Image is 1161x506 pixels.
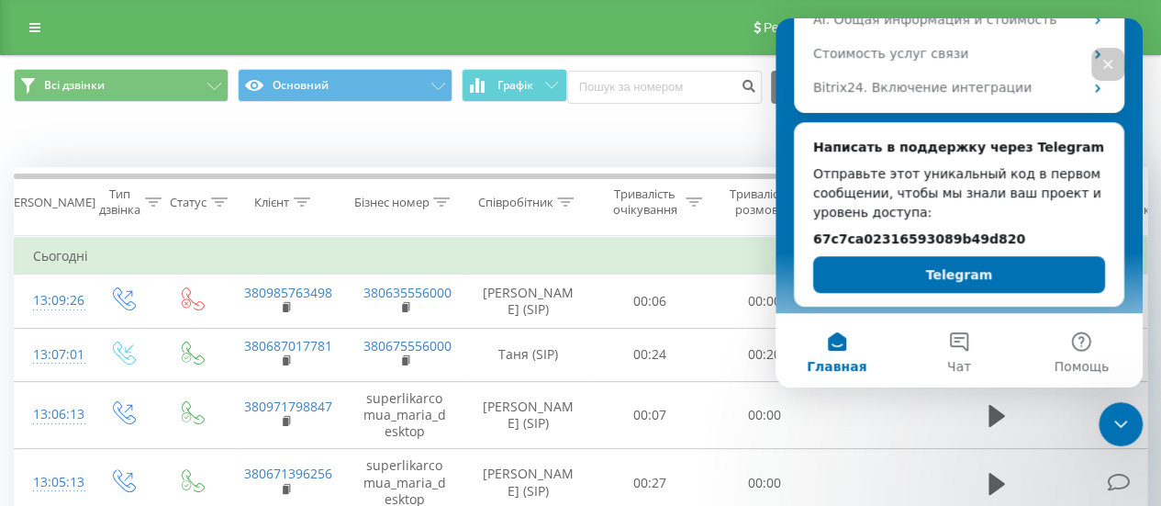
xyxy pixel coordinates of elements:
b: Написать в поддержку через Telegram [38,121,329,136]
div: Bitrix24. Включение интеграции [27,52,340,86]
td: 00:24 [593,328,708,381]
span: Чат [172,342,195,354]
a: 380675556000 [363,337,452,354]
button: Чат [122,296,244,369]
td: 00:20 [708,328,822,381]
a: 380971798847 [244,398,332,415]
td: 00:07 [593,381,708,449]
a: 380985763498 [244,284,332,301]
button: Графік [462,69,567,102]
div: Отправьте этот уникальный код в первом сообщении, чтобы мы знали ваш проект и уровень доступа: [38,146,329,204]
a: 380635556000 [363,284,452,301]
a: 380671396256 [244,465,332,482]
button: Експорт [771,71,870,104]
input: Пошук за номером [567,71,762,104]
div: 13:09:26 [33,283,70,319]
iframe: Intercom live chat [776,18,1143,388]
button: Помощь [245,296,367,369]
button: Всі дзвінки [14,69,229,102]
div: Закрыть [316,29,349,62]
td: 00:00 [708,275,822,328]
iframe: Intercom live chat [1099,402,1143,446]
a: 380687017781 [244,337,332,354]
div: 13:05:13 [33,465,70,500]
div: [PERSON_NAME] [3,195,95,210]
div: Клієнт [254,195,289,210]
div: Bitrix24. Включение интеграции [38,60,307,79]
span: Всі дзвінки [44,78,105,93]
td: [PERSON_NAME] (SIP) [464,275,593,328]
div: Стоимость услуг связи [27,18,340,52]
div: Стоимость услуг связи [38,26,307,45]
div: Статус [170,195,207,210]
h2: 67c7ca02316593089b49d820 [38,211,329,231]
td: superlikarcomua_maria_desktop [345,381,464,449]
td: Таня (SIP) [464,328,593,381]
button: Основний [238,69,452,102]
button: Telegram [38,238,329,275]
span: Реферальна програма [764,20,899,35]
td: 00:06 [593,275,708,328]
div: Співробітник [477,195,553,210]
td: 00:00 [708,381,822,449]
div: Тривалість розмови [723,186,796,218]
td: [PERSON_NAME] (SIP) [464,381,593,449]
div: Тривалість очікування [608,186,681,218]
div: Тип дзвінка [99,186,140,218]
span: Помощь [278,342,333,354]
div: Бізнес номер [353,195,429,210]
span: Графік [497,79,533,92]
div: 13:07:01 [33,337,70,373]
div: 13:06:13 [33,397,70,433]
span: Главная [31,342,92,354]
